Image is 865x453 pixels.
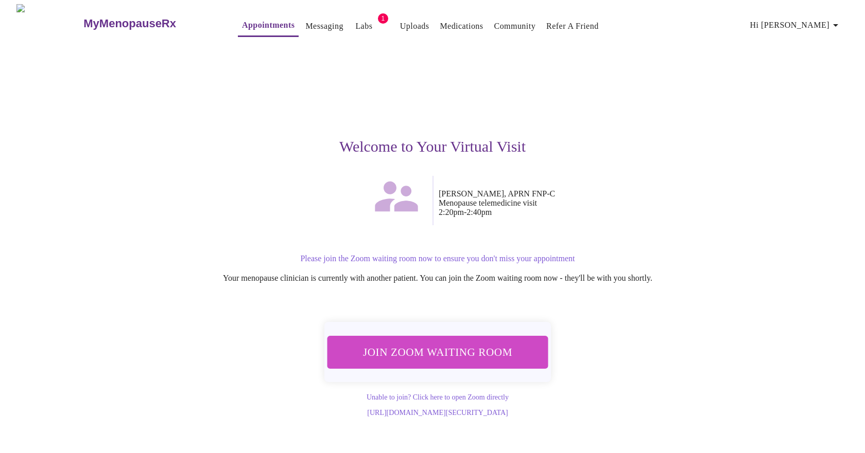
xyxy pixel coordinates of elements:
button: Appointments [238,15,299,37]
p: Your menopause clinician is currently with another patient. You can join the Zoom waiting room no... [126,274,750,283]
h3: MyMenopauseRx [83,17,176,30]
button: Uploads [396,16,434,37]
a: Labs [355,19,372,33]
button: Hi [PERSON_NAME] [746,15,846,35]
a: Uploads [400,19,429,33]
img: MyMenopauseRx Logo [16,4,82,43]
p: Please join the Zoom waiting room now to ensure you don't miss your appointment [126,254,750,263]
span: Join Zoom Waiting Room [340,342,536,361]
a: Medications [440,19,483,33]
a: Community [494,19,536,33]
a: Refer a Friend [546,19,599,33]
span: Hi [PERSON_NAME] [750,18,842,32]
a: Unable to join? Click here to open Zoom directly [367,393,509,401]
button: Messaging [301,16,347,37]
p: [PERSON_NAME], APRN FNP-C Menopause telemedicine visit 2:20pm - 2:40pm [439,189,750,217]
button: Medications [436,16,487,37]
a: Appointments [242,18,295,32]
a: Messaging [305,19,343,33]
button: Community [490,16,540,37]
a: MyMenopauseRx [82,6,217,42]
h3: Welcome to Your Virtual Visit [115,138,750,155]
button: Labs [348,16,380,37]
button: Join Zoom Waiting Room [326,336,549,369]
button: Refer a Friend [542,16,603,37]
a: [URL][DOMAIN_NAME][SECURITY_DATA] [367,409,508,416]
span: 1 [378,13,388,24]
